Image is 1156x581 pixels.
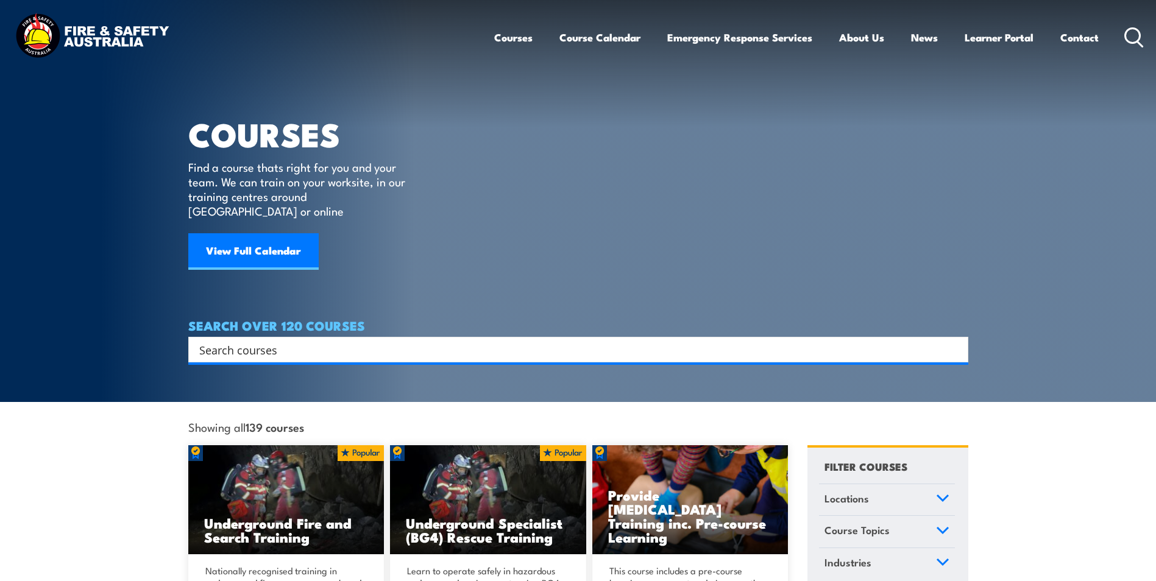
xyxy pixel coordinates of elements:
[824,490,869,507] span: Locations
[839,21,884,54] a: About Us
[188,233,319,270] a: View Full Calendar
[406,516,570,544] h3: Underground Specialist (BG4) Rescue Training
[947,341,964,358] button: Search magnifier button
[1060,21,1099,54] a: Contact
[246,418,304,435] strong: 139 courses
[592,445,789,555] a: Provide [MEDICAL_DATA] Training inc. Pre-course Learning
[390,445,586,555] a: Underground Specialist (BG4) Rescue Training
[824,458,907,474] h4: FILTER COURSES
[911,21,938,54] a: News
[188,445,385,555] a: Underground Fire and Search Training
[390,445,586,555] img: Underground mine rescue
[965,21,1034,54] a: Learner Portal
[188,119,423,148] h1: COURSES
[199,340,941,359] input: Search input
[188,420,304,433] span: Showing all
[667,21,812,54] a: Emergency Response Services
[819,548,955,580] a: Industries
[188,160,411,218] p: Find a course thats right for you and your team. We can train on your worksite, in our training c...
[608,488,773,544] h3: Provide [MEDICAL_DATA] Training inc. Pre-course Learning
[494,21,533,54] a: Courses
[824,522,890,538] span: Course Topics
[559,21,640,54] a: Course Calendar
[204,516,369,544] h3: Underground Fire and Search Training
[188,445,385,555] img: Underground mine rescue
[188,319,968,332] h4: SEARCH OVER 120 COURSES
[202,341,944,358] form: Search form
[592,445,789,555] img: Low Voltage Rescue and Provide CPR
[819,484,955,516] a: Locations
[819,516,955,548] a: Course Topics
[824,554,871,571] span: Industries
